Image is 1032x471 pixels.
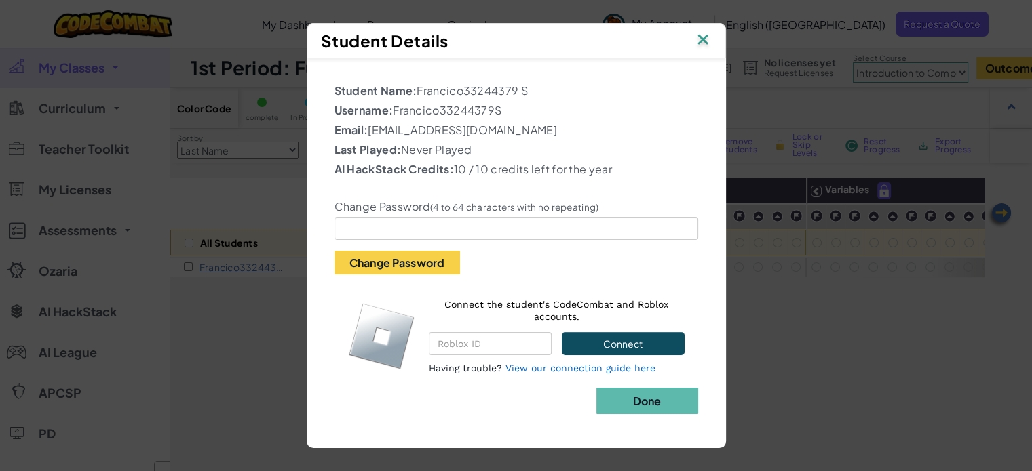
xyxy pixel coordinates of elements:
[429,363,502,373] span: Having trouble?
[632,394,661,408] b: Done
[694,30,712,51] img: IconClose.svg
[335,142,402,157] b: Last Played:
[335,83,417,98] b: Student Name:
[335,122,698,138] p: [EMAIL_ADDRESS][DOMAIN_NAME]
[335,251,460,274] button: Change Password
[335,123,368,137] b: Email:
[335,102,698,119] p: Francico33244379S
[335,103,394,117] b: Username:
[505,363,655,373] a: View our connection guide here
[335,200,599,213] label: Change Password
[335,161,698,178] p: 10 / 10 credits left for the year
[430,201,598,213] small: (4 to 64 characters with no repeating)
[335,142,698,158] p: Never Played
[335,162,454,176] b: AI HackStack Credits:
[429,332,552,355] input: Roblox ID
[562,332,684,355] button: Connect
[429,298,685,323] p: Connect the student's CodeCombat and Roblox accounts.
[335,83,698,99] p: Francico33244379 S
[321,30,448,51] span: Student Details
[348,302,415,369] img: roblox-logo.svg
[596,388,698,414] button: Done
